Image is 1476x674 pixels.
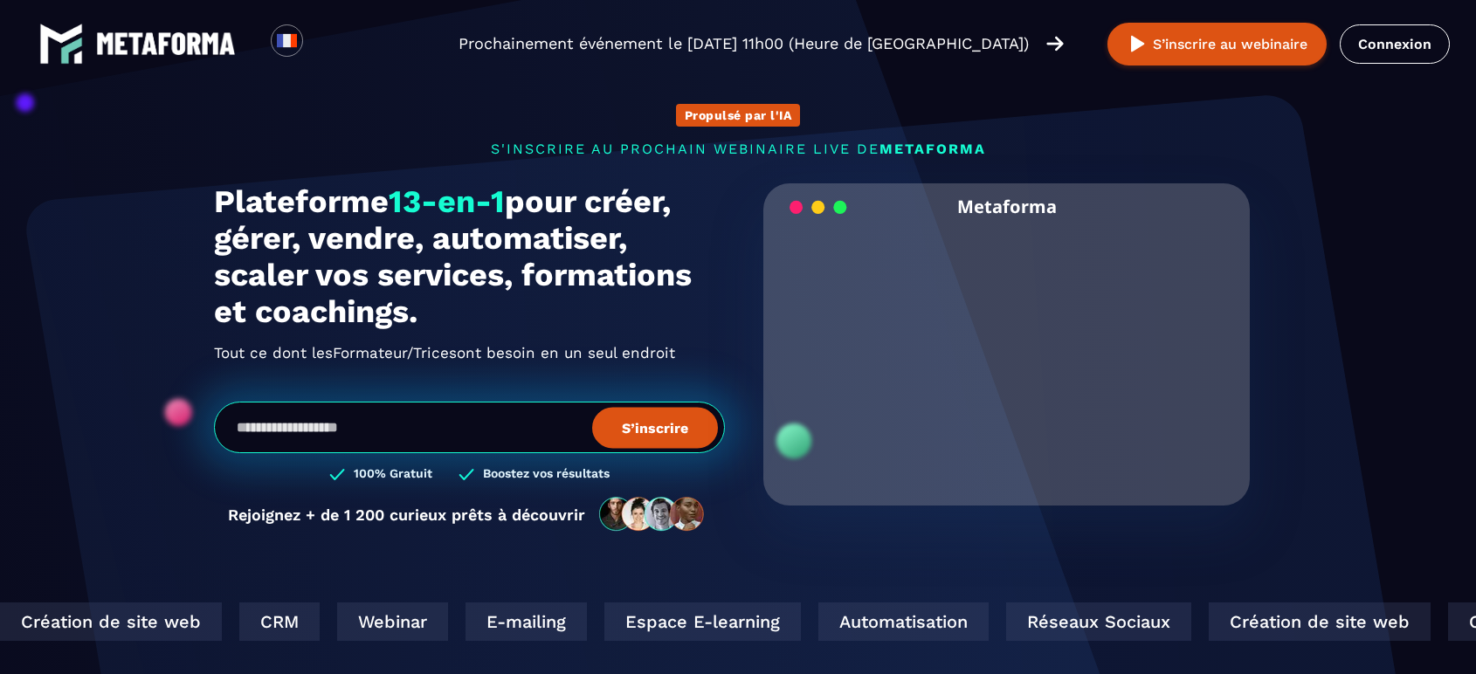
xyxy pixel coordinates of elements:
[354,466,432,483] h3: 100% Gratuit
[594,496,711,533] img: community-people
[39,22,83,65] img: logo
[96,32,236,55] img: logo
[228,505,585,524] p: Rejoignez + de 1 200 curieux prêts à découvrir
[459,466,474,483] img: checked
[234,602,314,641] div: CRM
[790,199,847,216] img: loading
[303,24,346,63] div: Search for option
[776,230,1237,459] video: Your browser does not support the video tag.
[460,602,582,641] div: E-mailing
[318,33,331,54] input: Search for option
[599,602,796,641] div: Espace E-learning
[329,466,345,483] img: checked
[879,141,986,157] span: METAFORMA
[1204,602,1425,641] div: Création de site web
[813,602,983,641] div: Automatisation
[333,339,457,367] span: Formateur/Trices
[459,31,1029,56] p: Prochainement événement le [DATE] 11h00 (Heure de [GEOGRAPHIC_DATA])
[957,183,1057,230] h2: Metaforma
[1001,602,1186,641] div: Réseaux Sociaux
[1046,34,1064,53] img: arrow-right
[592,407,718,448] button: S’inscrire
[276,30,298,52] img: fr
[214,183,725,330] h1: Plateforme pour créer, gérer, vendre, automatiser, scaler vos services, formations et coachings.
[1127,33,1148,55] img: play
[1340,24,1450,64] a: Connexion
[332,602,443,641] div: Webinar
[214,339,725,367] h2: Tout ce dont les ont besoin en un seul endroit
[389,183,505,220] span: 13-en-1
[685,108,792,122] p: Propulsé par l'IA
[214,141,1262,157] p: s'inscrire au prochain webinaire live de
[483,466,610,483] h3: Boostez vos résultats
[1107,23,1327,65] button: S’inscrire au webinaire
